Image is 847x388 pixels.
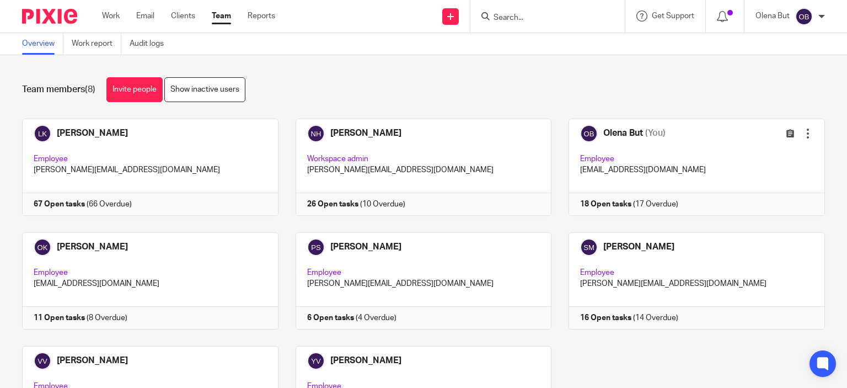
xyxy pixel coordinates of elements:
[795,8,813,25] img: svg%3E
[72,33,121,55] a: Work report
[755,10,790,22] p: Olena But
[171,10,195,22] a: Clients
[212,10,231,22] a: Team
[85,85,95,94] span: (8)
[22,33,63,55] a: Overview
[22,9,77,24] img: Pixie
[136,10,154,22] a: Email
[102,10,120,22] a: Work
[652,12,694,20] span: Get Support
[130,33,172,55] a: Audit logs
[22,84,95,95] h1: Team members
[164,77,245,102] a: Show inactive users
[492,13,592,23] input: Search
[248,10,275,22] a: Reports
[106,77,163,102] a: Invite people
